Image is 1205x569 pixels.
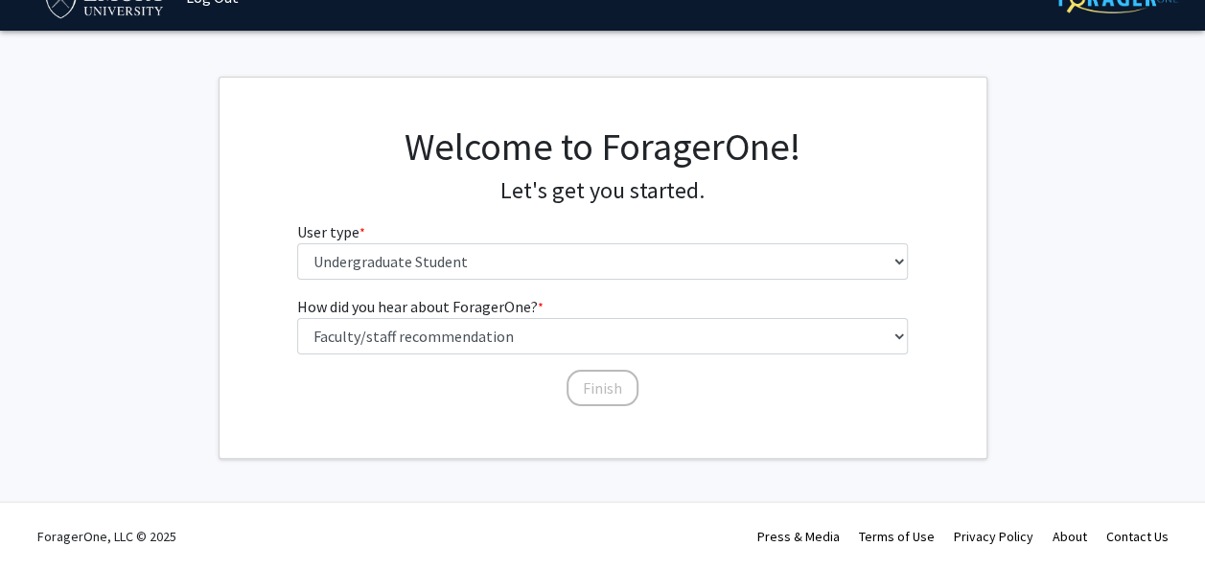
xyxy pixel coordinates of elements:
[297,124,908,170] h1: Welcome to ForagerOne!
[297,295,544,318] label: How did you hear about ForagerOne?
[567,370,638,406] button: Finish
[1106,528,1169,545] a: Contact Us
[297,177,908,205] h4: Let's get you started.
[14,483,81,555] iframe: Chat
[297,220,365,243] label: User type
[757,528,840,545] a: Press & Media
[1053,528,1087,545] a: About
[859,528,935,545] a: Terms of Use
[954,528,1033,545] a: Privacy Policy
